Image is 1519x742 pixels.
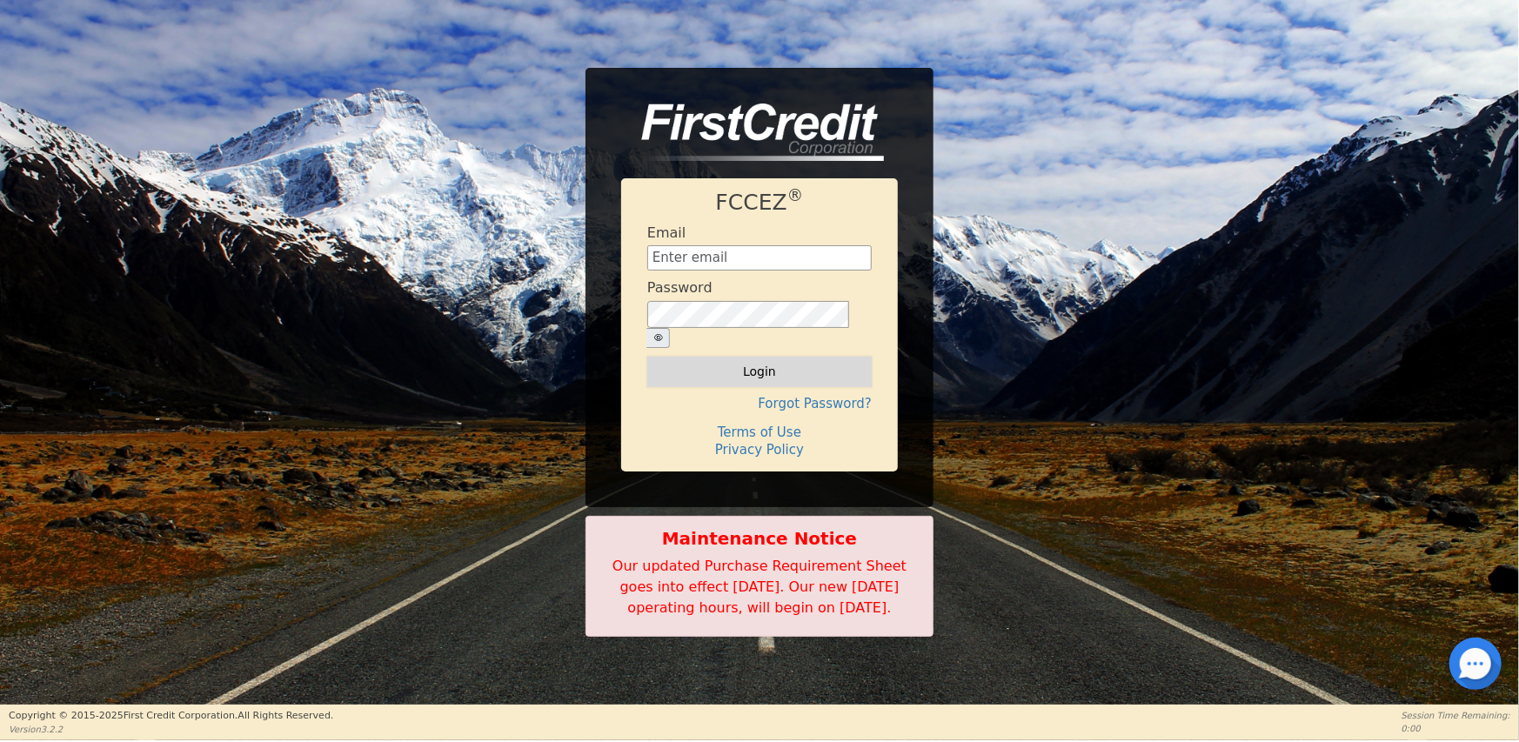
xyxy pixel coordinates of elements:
[647,442,872,458] h4: Privacy Policy
[1402,722,1510,735] p: 0:00
[9,723,333,736] p: Version 3.2.2
[238,710,333,721] span: All Rights Reserved.
[647,357,872,386] button: Login
[647,396,872,411] h4: Forgot Password?
[647,224,686,241] h4: Email
[647,424,872,440] h4: Terms of Use
[647,279,713,296] h4: Password
[612,558,907,616] span: Our updated Purchase Requirement Sheet goes into effect [DATE]. Our new [DATE] operating hours, w...
[647,301,849,329] input: password
[787,186,804,204] sup: ®
[621,104,884,161] img: logo-CMu_cnol.png
[647,190,872,216] h1: FCCEZ
[647,245,872,271] input: Enter email
[595,525,924,551] b: Maintenance Notice
[1402,709,1510,722] p: Session Time Remaining:
[9,709,333,724] p: Copyright © 2015- 2025 First Credit Corporation.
